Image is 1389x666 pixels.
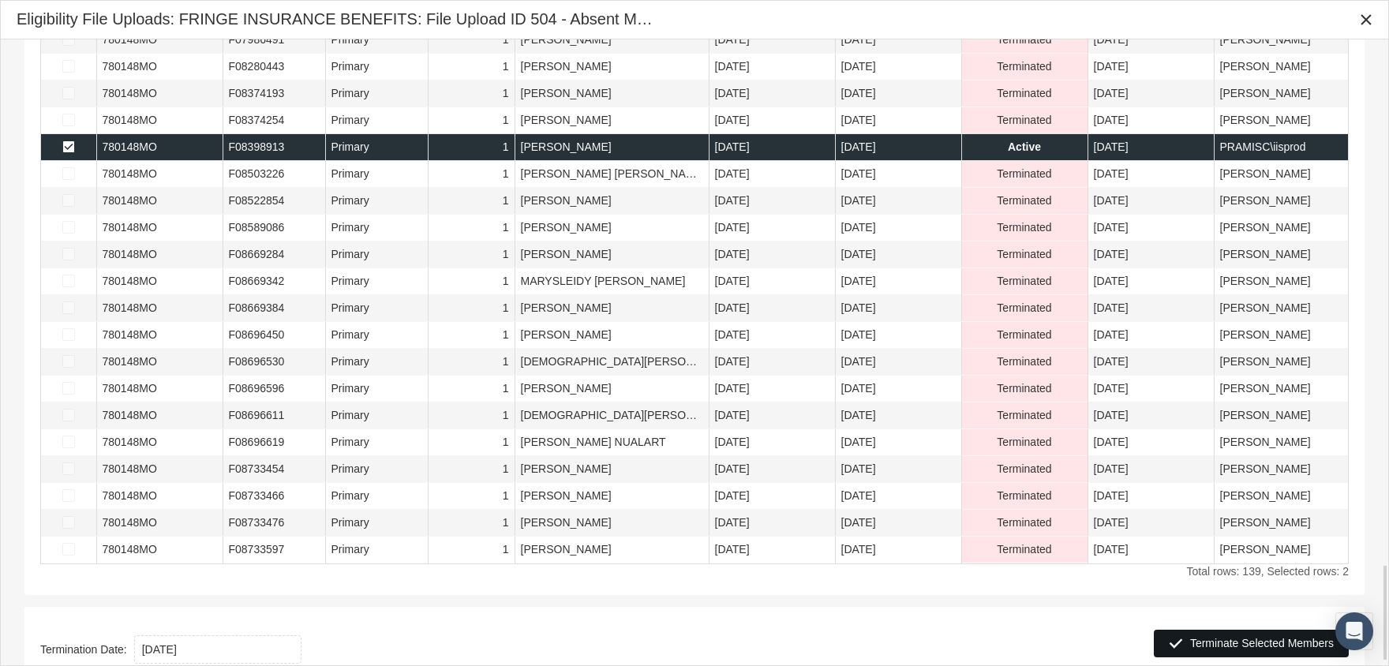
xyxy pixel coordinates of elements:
[428,188,515,215] td: 1
[325,483,428,510] td: Primary
[1088,215,1214,241] td: [DATE]
[515,161,709,188] td: [PERSON_NAME] [PERSON_NAME]
[1088,54,1214,80] td: [DATE]
[835,161,961,188] td: [DATE]
[96,402,223,429] td: 780148MO
[325,537,428,563] td: Primary
[515,241,709,268] td: [PERSON_NAME]
[428,483,515,510] td: 1
[961,349,1088,376] td: Terminated
[96,483,223,510] td: 780148MO
[428,134,515,161] td: 1
[96,429,223,456] td: 780148MO
[428,322,515,349] td: 1
[515,376,709,402] td: [PERSON_NAME]
[325,161,428,188] td: Primary
[835,349,961,376] td: [DATE]
[515,537,709,563] td: [PERSON_NAME]
[961,268,1088,295] td: Terminated
[428,268,515,295] td: 1
[428,107,515,134] td: 1
[428,537,515,563] td: 1
[1214,188,1348,215] td: [PERSON_NAME]
[515,429,709,456] td: [PERSON_NAME] NUALART
[96,537,223,563] td: 780148MO
[835,80,961,107] td: [DATE]
[835,241,961,268] td: [DATE]
[1214,295,1348,322] td: [PERSON_NAME]
[428,54,515,80] td: 1
[223,537,325,563] td: F08733597
[96,295,223,322] td: 780148MO
[835,429,961,456] td: [DATE]
[835,268,961,295] td: [DATE]
[1088,134,1214,161] td: [DATE]
[709,268,835,295] td: [DATE]
[709,295,835,322] td: [DATE]
[428,429,515,456] td: 1
[961,322,1088,349] td: Terminated
[515,402,709,429] td: [DEMOGRAPHIC_DATA][PERSON_NAME]
[223,54,325,80] td: F08280443
[325,27,428,54] td: Primary
[709,107,835,134] td: [DATE]
[835,54,961,80] td: [DATE]
[835,134,961,161] td: [DATE]
[223,483,325,510] td: F08733466
[1088,537,1214,563] td: [DATE]
[223,188,325,215] td: F08522854
[17,9,656,30] div: Eligibility File Uploads: FRINGE INSURANCE BENEFITS: File Upload ID 504 - Absent Members
[1088,80,1214,107] td: [DATE]
[1088,107,1214,134] td: [DATE]
[835,107,961,134] td: [DATE]
[325,54,428,80] td: Primary
[1214,537,1348,563] td: [PERSON_NAME]
[515,349,709,376] td: [DEMOGRAPHIC_DATA][PERSON_NAME]
[835,483,961,510] td: [DATE]
[1214,268,1348,295] td: [PERSON_NAME]
[1214,241,1348,268] td: [PERSON_NAME]
[428,27,515,54] td: 1
[223,456,325,483] td: F08733454
[223,322,325,349] td: F08696450
[1088,456,1214,483] td: [DATE]
[96,161,223,188] td: 780148MO
[515,27,709,54] td: [PERSON_NAME]
[325,134,428,161] td: Primary
[325,429,428,456] td: Primary
[96,349,223,376] td: 780148MO
[1214,483,1348,510] td: [PERSON_NAME]
[961,215,1088,241] td: Terminated
[1214,134,1348,161] td: PRAMISC\iisprod
[1088,483,1214,510] td: [DATE]
[709,215,835,241] td: [DATE]
[325,295,428,322] td: Primary
[223,349,325,376] td: F08696530
[709,429,835,456] td: [DATE]
[835,537,961,563] td: [DATE]
[325,510,428,537] td: Primary
[223,215,325,241] td: F08589086
[96,322,223,349] td: 780148MO
[223,107,325,134] td: F08374254
[835,27,961,54] td: [DATE]
[515,80,709,107] td: [PERSON_NAME]
[1214,322,1348,349] td: [PERSON_NAME]
[961,537,1088,563] td: Terminated
[709,54,835,80] td: [DATE]
[835,295,961,322] td: [DATE]
[961,107,1088,134] td: Terminated
[1088,322,1214,349] td: [DATE]
[709,80,835,107] td: [DATE]
[515,268,709,295] td: MARYSLEIDY [PERSON_NAME]
[428,510,515,537] td: 1
[428,456,515,483] td: 1
[709,134,835,161] td: [DATE]
[325,268,428,295] td: Primary
[325,188,428,215] td: Primary
[961,402,1088,429] td: Terminated
[515,295,709,322] td: [PERSON_NAME]
[1088,349,1214,376] td: [DATE]
[835,402,961,429] td: [DATE]
[709,483,835,510] td: [DATE]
